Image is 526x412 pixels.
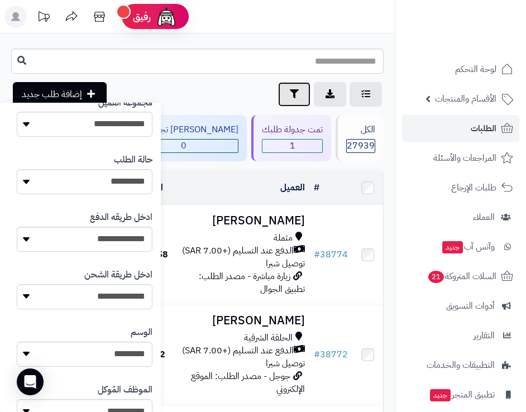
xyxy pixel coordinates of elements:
span: طلبات الإرجاع [451,180,496,195]
a: أدوات التسويق [402,293,519,319]
span: الطلبات [471,121,496,136]
a: وآتس آبجديد [402,233,519,260]
span: # [314,348,320,361]
a: السلات المتروكة21 [402,263,519,290]
div: Open Intercom Messenger [17,368,44,395]
span: مثملة [274,232,293,245]
label: ادخل طريقة الشحن [84,269,152,281]
a: العملاء [402,204,519,231]
a: تحديثات المنصة [30,6,58,31]
a: الكل27939 [333,115,386,161]
img: ai-face.png [155,6,178,28]
span: جديد [430,389,451,401]
span: جوجل - مصدر الطلب: الموقع الإلكتروني [191,370,305,396]
span: العملاء [473,209,495,225]
a: #38774 [314,248,348,261]
label: مجموعة العميل [98,97,152,109]
span: إضافة طلب جديد [22,88,82,101]
a: طلبات الإرجاع [402,174,519,201]
span: جديد [442,241,463,253]
span: تطبيق المتجر [429,387,495,403]
span: زيارة مباشرة - مصدر الطلب: تطبيق الجوال [199,270,305,296]
span: السلات المتروكة [427,269,496,284]
label: ادخل طريقه الدفع [90,211,152,224]
span: وآتس آب [441,239,495,255]
span: 1 [262,140,322,152]
span: التقارير [474,328,495,343]
a: تمت جدولة طلبك 1 [249,115,333,161]
div: [PERSON_NAME] تجهيز طلبك [128,123,238,136]
a: إضافة طلب جديد [13,82,107,107]
h3: [PERSON_NAME] [178,214,305,227]
a: التطبيقات والخدمات [402,352,519,379]
a: [PERSON_NAME] تجهيز طلبك 0 [116,115,249,161]
span: # [314,248,320,261]
span: الدفع عند التسليم (+7.00 SAR) [182,344,294,357]
a: الطلبات [402,115,519,142]
label: حالة الطلب [114,154,152,166]
span: توصيل شبرا [266,257,305,270]
a: التقارير [402,322,519,349]
span: 21 [428,271,444,283]
a: # [314,181,319,194]
span: رفيق [133,10,151,23]
span: لوحة التحكم [455,61,496,77]
a: #38772 [314,348,348,361]
span: 27939 [347,140,375,152]
span: المراجعات والأسئلة [433,150,496,166]
a: العميل [280,181,305,194]
a: تطبيق المتجرجديد [402,381,519,408]
div: تمت جدولة طلبك [262,123,323,136]
span: أدوات التسويق [446,298,495,314]
label: الموظف المُوكل [98,384,152,396]
a: لوحة التحكم [402,56,519,83]
span: الحلقة الشرقية [244,332,293,344]
span: توصيل شبرا [266,357,305,370]
span: التطبيقات والخدمات [427,357,495,373]
div: الكل [346,123,375,136]
span: الأقسام والمنتجات [435,91,496,107]
label: الوسم [131,326,152,339]
span: الدفع عند التسليم (+7.00 SAR) [182,245,294,257]
span: 0 [129,140,238,152]
h3: [PERSON_NAME] [178,314,305,327]
a: المراجعات والأسئلة [402,145,519,171]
